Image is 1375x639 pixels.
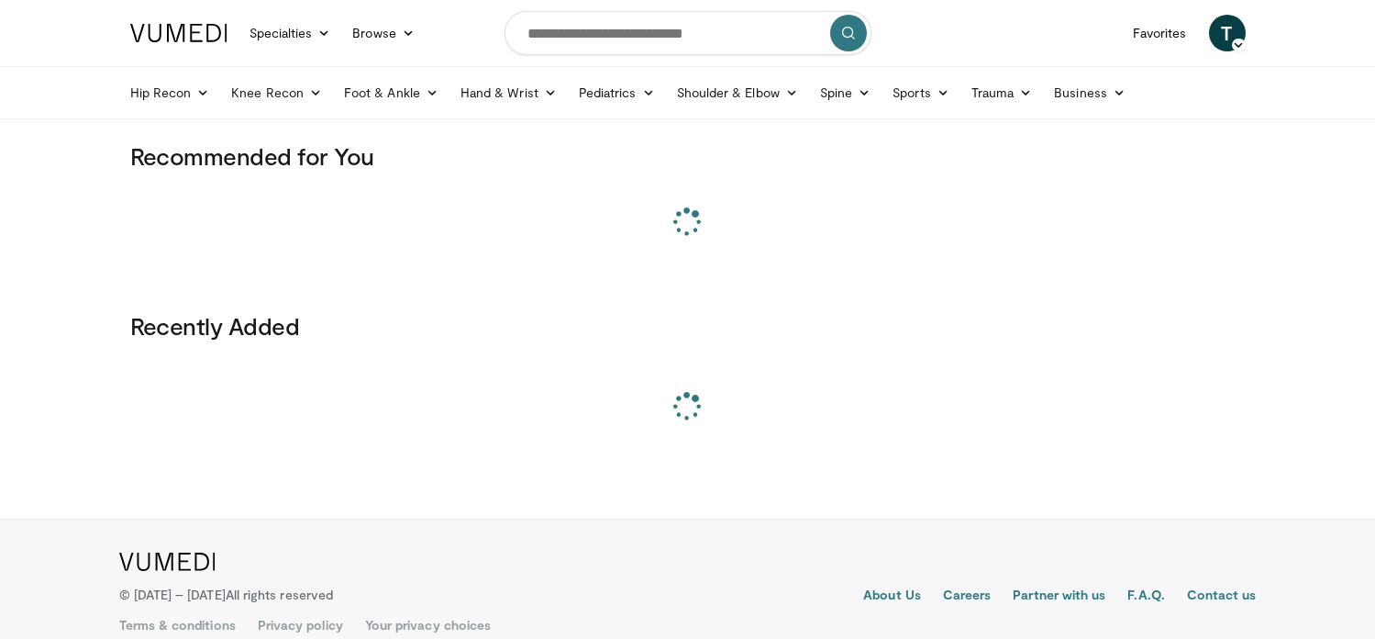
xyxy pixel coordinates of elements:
a: Pediatrics [568,74,666,111]
a: Terms & conditions [119,616,236,634]
a: Specialties [238,15,342,51]
a: Spine [809,74,882,111]
a: Careers [943,586,992,608]
a: T [1209,15,1246,51]
a: Trauma [960,74,1044,111]
input: Search topics, interventions [505,11,871,55]
a: Privacy policy [258,616,343,634]
img: VuMedi Logo [130,24,227,42]
a: Contact us [1187,586,1257,608]
span: All rights reserved [226,587,333,602]
a: Hand & Wrist [449,74,568,111]
a: Foot & Ankle [333,74,449,111]
a: Knee Recon [220,74,333,111]
a: About Us [863,586,921,608]
a: Shoulder & Elbow [666,74,809,111]
a: F.A.Q. [1127,586,1164,608]
h3: Recommended for You [130,141,1246,171]
a: Browse [341,15,426,51]
a: Sports [882,74,960,111]
p: © [DATE] – [DATE] [119,586,334,604]
h3: Recently Added [130,311,1246,341]
a: Your privacy choices [365,616,491,634]
a: Hip Recon [119,74,221,111]
a: Favorites [1122,15,1198,51]
img: VuMedi Logo [119,553,216,571]
a: Business [1043,74,1137,111]
a: Partner with us [1013,586,1105,608]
